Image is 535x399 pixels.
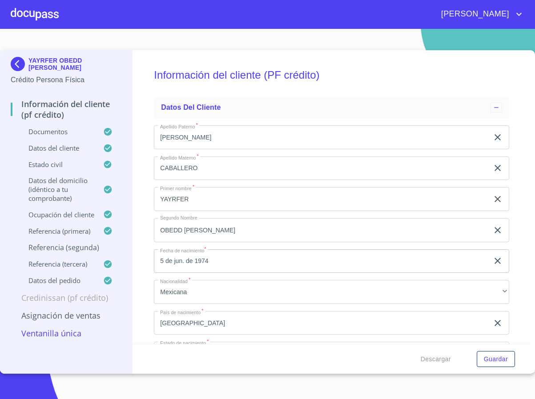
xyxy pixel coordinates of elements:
div: Mexicana [154,280,509,304]
p: Crédito Persona Física [11,75,121,85]
p: Estado Civil [11,160,103,169]
p: Credinissan (PF crédito) [11,292,121,303]
span: Guardar [484,354,508,365]
p: Referencia (segunda) [11,243,121,252]
span: [PERSON_NAME] [434,7,514,21]
p: Datos del domicilio (idéntico a tu comprobante) [11,176,103,203]
p: Documentos [11,127,103,136]
p: Referencia (tercera) [11,259,103,268]
img: Docupass spot blue [11,57,28,71]
button: clear input [492,225,503,235]
button: clear input [492,318,503,328]
button: Descargar [417,351,455,367]
div: YAYRFER OBEDD [PERSON_NAME] [11,57,121,75]
button: clear input [492,132,503,143]
div: [GEOGRAPHIC_DATA] [154,342,509,366]
span: Descargar [421,354,451,365]
p: Datos del cliente [11,144,103,152]
button: clear input [492,163,503,173]
p: Información del cliente (PF crédito) [11,99,121,120]
p: YAYRFER OBEDD [PERSON_NAME] [28,57,121,71]
p: Ocupación del Cliente [11,210,103,219]
div: Datos del cliente [154,97,509,118]
p: Asignación de Ventas [11,310,121,321]
p: Datos del pedido [11,276,103,285]
button: clear input [492,194,503,204]
button: account of current user [434,7,524,21]
button: Guardar [477,351,515,367]
h5: Información del cliente (PF crédito) [154,57,509,93]
p: Referencia (primera) [11,227,103,235]
span: Datos del cliente [161,104,221,111]
p: Ventanilla única [11,328,121,339]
